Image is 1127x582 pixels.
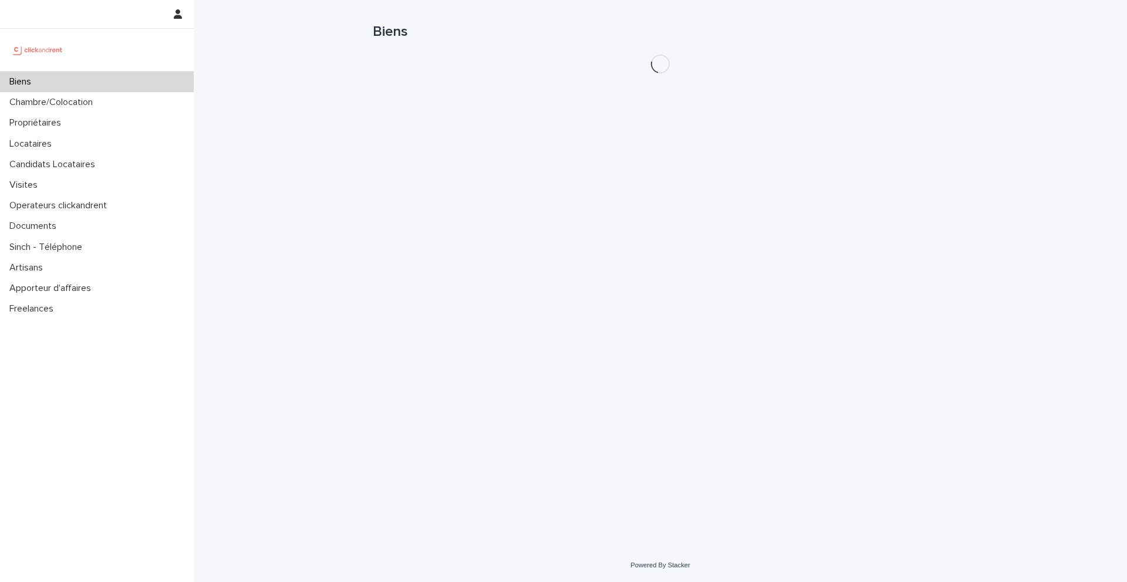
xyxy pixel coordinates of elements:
[5,159,104,170] p: Candidats Locataires
[373,23,948,40] h1: Biens
[5,180,47,191] p: Visites
[5,200,116,211] p: Operateurs clickandrent
[5,76,41,87] p: Biens
[5,303,63,314] p: Freelances
[5,97,102,108] p: Chambre/Colocation
[5,138,61,150] p: Locataires
[5,242,92,253] p: Sinch - Téléphone
[5,117,70,128] p: Propriétaires
[5,262,52,273] p: Artisans
[5,221,66,232] p: Documents
[5,283,100,294] p: Apporteur d'affaires
[630,561,690,569] a: Powered By Stacker
[9,38,66,62] img: UCB0brd3T0yccxBKYDjQ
